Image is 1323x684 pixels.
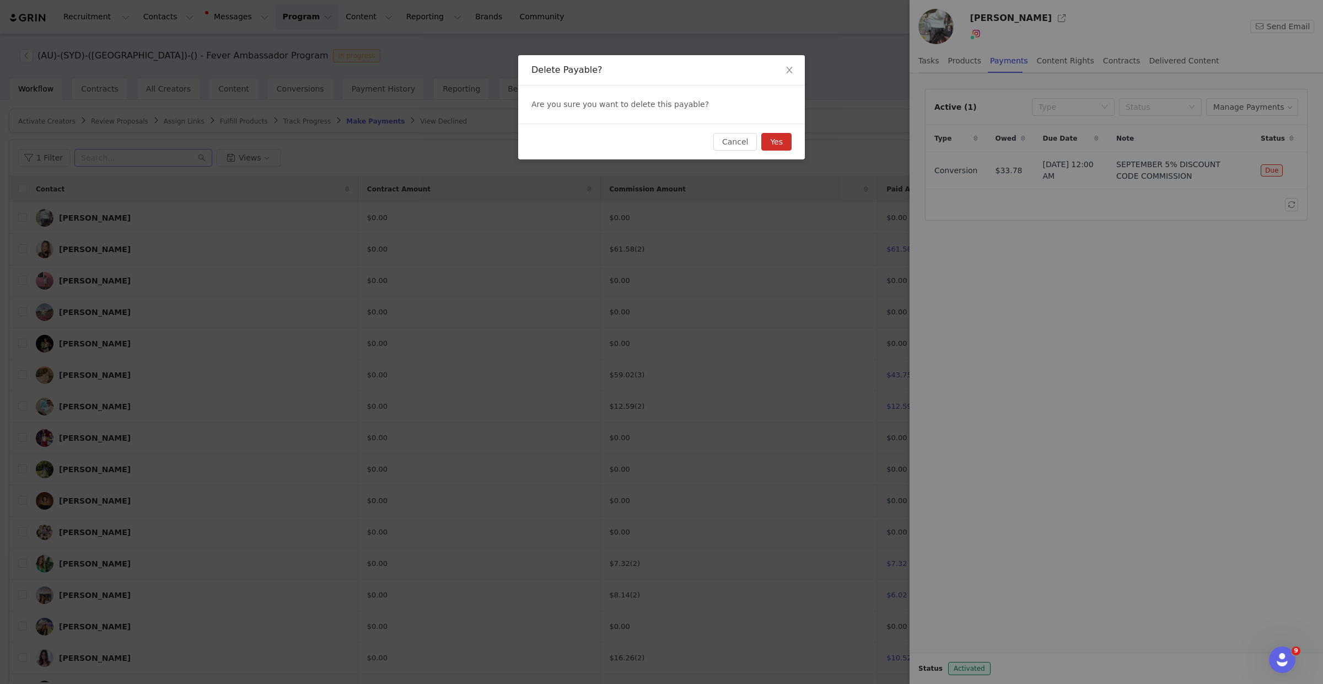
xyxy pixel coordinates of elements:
button: Yes [761,133,792,151]
div: Are you sure you want to delete this payable? [518,85,805,124]
span: 9 [1292,646,1300,655]
button: Close [774,55,805,86]
iframe: Intercom live chat [1269,646,1295,673]
div: Delete Payable? [531,64,792,76]
i: icon: close [785,66,794,74]
button: Cancel [713,133,757,151]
